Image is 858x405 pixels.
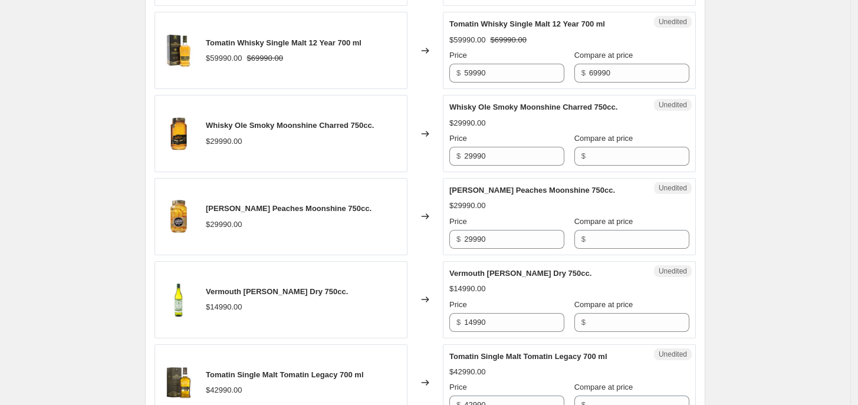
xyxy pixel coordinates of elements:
[206,52,242,64] div: $59990.00
[161,116,196,152] img: Whisky_Ole_Smoky_Charred_80x.png
[206,287,348,296] span: Vermouth [PERSON_NAME] Dry 750cc.
[449,134,467,143] span: Price
[206,384,242,396] div: $42990.00
[574,51,633,60] span: Compare at price
[581,318,586,327] span: $
[449,283,485,295] div: $14990.00
[581,235,586,243] span: $
[206,121,374,130] span: Whisky Ole Smoky Moonshine Charred 750cc.
[161,282,196,317] img: DRY_PNG_80x.png
[161,33,196,68] img: tomatin12anos_80x.jpg
[581,152,586,160] span: $
[574,300,633,309] span: Compare at price
[581,68,586,77] span: $
[449,34,485,46] div: $59990.00
[206,38,361,47] span: Tomatin Whisky Single Malt 12 Year 700 ml
[449,186,615,195] span: [PERSON_NAME] Peaches Moonshine 750cc.
[456,68,461,77] span: $
[206,301,242,313] div: $14990.00
[206,136,242,147] div: $29990.00
[574,383,633,391] span: Compare at price
[449,117,485,129] div: $29990.00
[449,217,467,226] span: Price
[449,269,591,278] span: Vermouth [PERSON_NAME] Dry 750cc.
[659,100,687,110] span: Unedited
[490,34,526,46] strike: $69990.00
[574,217,633,226] span: Compare at price
[659,350,687,359] span: Unedited
[206,370,364,379] span: Tomatin Single Malt Tomatin Legacy 700 ml
[456,152,461,160] span: $
[161,199,196,234] img: 5_2_80x.png
[659,266,687,276] span: Unedited
[449,19,605,28] span: Tomatin Whisky Single Malt 12 Year 700 ml
[659,183,687,193] span: Unedited
[659,17,687,27] span: Unedited
[449,51,467,60] span: Price
[449,352,607,361] span: Tomatin Single Malt Tomatin Legacy 700 ml
[574,134,633,143] span: Compare at price
[449,200,485,212] div: $29990.00
[449,103,617,111] span: Whisky Ole Smoky Moonshine Charred 750cc.
[161,365,196,400] img: 7_5ec39338-2538-432b-85ef-1bd96b639f97_80x.png
[449,300,467,309] span: Price
[456,235,461,243] span: $
[456,318,461,327] span: $
[206,204,372,213] span: [PERSON_NAME] Peaches Moonshine 750cc.
[246,52,282,64] strike: $69990.00
[449,383,467,391] span: Price
[206,219,242,231] div: $29990.00
[449,366,485,378] div: $42990.00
